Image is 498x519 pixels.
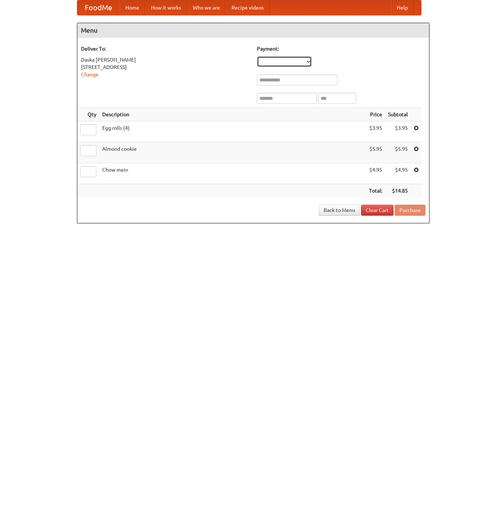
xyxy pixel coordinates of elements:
td: $3.95 [385,121,411,142]
td: $4.95 [385,163,411,184]
td: Chow mein [99,163,366,184]
a: Recipe videos [226,0,270,15]
td: Almond cookie [99,142,366,163]
a: Help [391,0,414,15]
div: Daska [PERSON_NAME] [81,56,250,63]
h5: Deliver To: [81,45,250,52]
th: Description [99,108,366,121]
td: $5.95 [366,142,385,163]
a: Home [119,0,145,15]
td: Egg rolls (4) [99,121,366,142]
a: Clear Cart [361,205,394,216]
a: Who we are [187,0,226,15]
td: $3.95 [366,121,385,142]
button: Purchase [395,205,425,216]
a: Back to Menu [319,205,360,216]
th: $14.85 [385,184,411,198]
td: $5.95 [385,142,411,163]
th: Subtotal [385,108,411,121]
a: How it works [145,0,187,15]
th: Qty [77,108,99,121]
a: Change [81,72,99,77]
div: [STREET_ADDRESS] [81,63,250,71]
h4: Menu [77,23,429,38]
th: Total: [366,184,385,198]
a: FoodMe [77,0,119,15]
h5: Payment: [257,45,425,52]
th: Price [366,108,385,121]
td: $4.95 [366,163,385,184]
